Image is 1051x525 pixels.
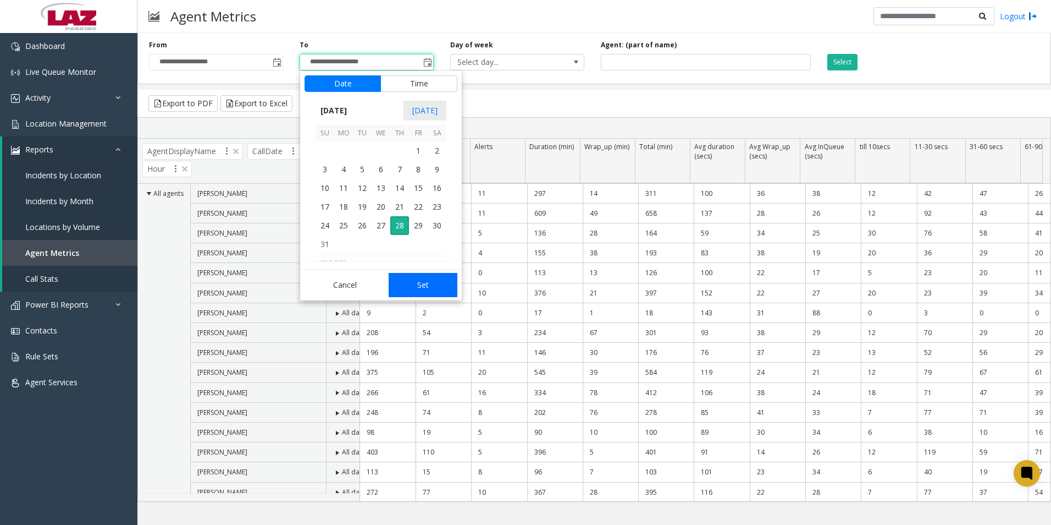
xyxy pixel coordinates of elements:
[750,184,805,204] td: 36
[471,184,527,204] td: 11
[527,423,583,442] td: 90
[471,403,527,423] td: 8
[25,170,101,181] span: Incidents by Location
[2,214,137,240] a: Locations by Volume
[316,235,334,254] span: 31
[750,343,805,363] td: 37
[583,303,638,323] td: 1
[390,160,409,179] td: Thursday, August 7, 2025
[409,141,428,160] span: 1
[390,179,409,198] span: 14
[861,323,916,343] td: 12
[861,283,916,303] td: 20
[861,263,916,283] td: 5
[861,184,916,204] td: 12
[428,179,446,198] span: 16
[142,143,243,160] span: AgentDisplayName
[583,343,638,363] td: 30
[428,198,446,216] td: Saturday, August 23, 2025
[25,274,58,284] span: Call Stats
[316,179,334,198] span: 10
[2,188,137,214] a: Incidents by Month
[11,301,20,310] img: 'icon'
[25,144,53,155] span: Reports
[583,184,638,204] td: 14
[372,125,390,142] th: We
[197,209,247,218] span: [PERSON_NAME]
[416,343,471,363] td: 71
[1000,10,1037,22] a: Logout
[342,308,369,318] span: All dates
[2,240,137,266] a: Agent Metrics
[416,323,471,343] td: 54
[471,263,527,283] td: 0
[416,363,471,382] td: 105
[421,54,433,70] span: Toggle popup
[638,283,694,303] td: 397
[353,198,372,216] span: 19
[25,351,58,362] span: Rule Sets
[428,216,446,235] span: 30
[334,179,353,198] td: Monday, August 11, 2025
[451,54,557,70] span: Select day...
[342,428,369,437] span: All dates
[583,403,638,423] td: 76
[750,323,805,343] td: 38
[972,323,1028,343] td: 29
[474,142,493,151] span: Alerts
[805,243,861,263] td: 19
[972,303,1028,323] td: 0
[583,283,638,303] td: 21
[970,142,1003,151] span: 31-60 secs
[353,125,372,142] th: Tu
[334,198,353,216] span: 18
[527,263,583,283] td: 113
[372,160,390,179] td: Wednesday, August 6, 2025
[372,160,390,179] span: 6
[148,95,218,112] button: Export to PDF
[750,303,805,323] td: 31
[409,179,428,198] span: 15
[827,54,858,70] button: Select
[694,383,749,403] td: 106
[416,403,471,423] td: 74
[197,408,247,417] span: [PERSON_NAME]
[360,442,416,462] td: 403
[861,383,916,403] td: 18
[694,204,749,223] td: 137
[334,160,353,179] span: 4
[428,179,446,198] td: Saturday, August 16, 2025
[805,343,861,363] td: 23
[471,204,527,223] td: 11
[334,160,353,179] td: Monday, August 4, 2025
[527,303,583,323] td: 17
[416,442,471,462] td: 110
[917,323,972,343] td: 70
[380,75,457,92] button: Time tab
[471,243,527,263] td: 4
[360,383,416,403] td: 266
[471,323,527,343] td: 3
[142,161,192,177] span: Hour
[2,162,137,188] a: Incidents by Location
[25,299,88,310] span: Power BI Reports
[917,383,972,403] td: 71
[583,383,638,403] td: 78
[360,343,416,363] td: 196
[750,263,805,283] td: 22
[805,184,861,204] td: 38
[409,198,428,216] td: Friday, August 22, 2025
[25,248,79,258] span: Agent Metrics
[972,423,1028,442] td: 10
[471,343,527,363] td: 11
[638,363,694,382] td: 584
[409,160,428,179] td: Friday, August 8, 2025
[527,363,583,382] td: 545
[353,216,372,235] span: 26
[334,198,353,216] td: Monday, August 18, 2025
[409,160,428,179] span: 8
[316,198,334,216] span: 17
[972,184,1028,204] td: 47
[428,160,446,179] td: Saturday, August 9, 2025
[861,243,916,263] td: 20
